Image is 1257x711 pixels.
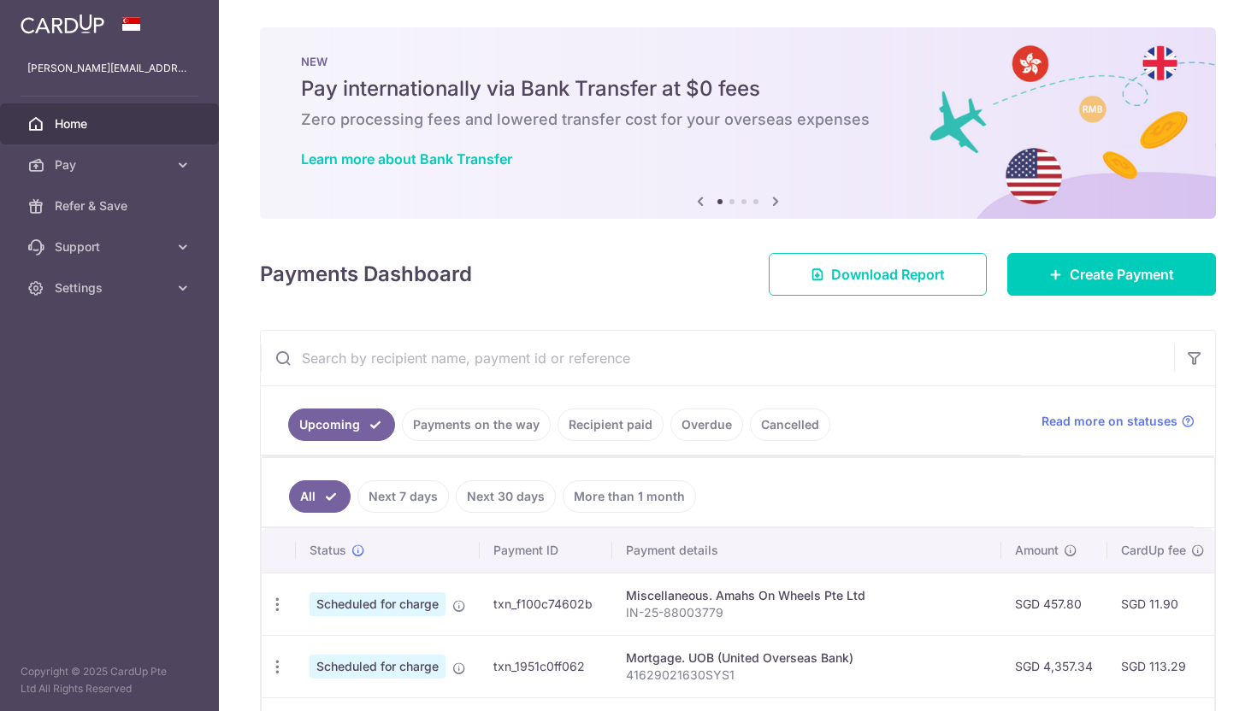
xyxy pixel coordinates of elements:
a: Download Report [769,253,987,296]
span: Settings [55,279,168,297]
span: Scheduled for charge [310,655,446,679]
a: Learn more about Bank Transfer [301,150,512,167]
a: Create Payment [1007,253,1216,296]
a: Next 7 days [357,480,449,513]
span: Support [55,238,168,256]
a: Overdue [670,408,743,441]
img: Bank transfer banner [260,27,1216,219]
th: Payment ID [480,528,612,573]
p: IN-25-88003779 [626,604,988,621]
a: Next 30 days [456,480,556,513]
span: Create Payment [1070,264,1174,285]
td: txn_1951c0ff062 [480,635,612,697]
a: Cancelled [750,408,830,441]
span: Download Report [831,264,945,285]
th: Payment details [612,528,1001,573]
td: SGD 11.90 [1107,573,1219,635]
h4: Payments Dashboard [260,259,472,290]
td: SGD 113.29 [1107,635,1219,697]
input: Search by recipient name, payment id or reference [261,331,1174,385]
a: Payments on the way [402,408,551,441]
span: Pay [55,156,168,173]
img: CardUp [21,14,104,34]
td: SGD 4,357.34 [1001,635,1107,697]
h6: Zero processing fees and lowered transfer cost for your overseas expenses [301,109,1175,130]
p: NEW [301,55,1175,68]
span: Refer & Save [55,197,168,214]
span: Read more on statuses [1042,413,1177,430]
div: Miscellaneous. Amahs On Wheels Pte Ltd [626,587,988,604]
a: Read more on statuses [1042,413,1195,430]
p: [PERSON_NAME][EMAIL_ADDRESS][DOMAIN_NAME] [27,60,192,77]
p: 41629021630SYS1 [626,667,988,684]
a: Upcoming [288,408,395,441]
h5: Pay internationally via Bank Transfer at $0 fees [301,75,1175,103]
span: Status [310,542,346,559]
a: More than 1 month [563,480,696,513]
a: All [289,480,351,513]
span: Home [55,115,168,132]
span: Amount [1015,542,1059,559]
a: Recipient paid [558,408,664,441]
div: Mortgage. UOB (United Overseas Bank) [626,649,988,667]
span: CardUp fee [1121,542,1186,559]
td: SGD 457.80 [1001,573,1107,635]
td: txn_f100c74602b [480,573,612,635]
span: Scheduled for charge [310,592,446,616]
